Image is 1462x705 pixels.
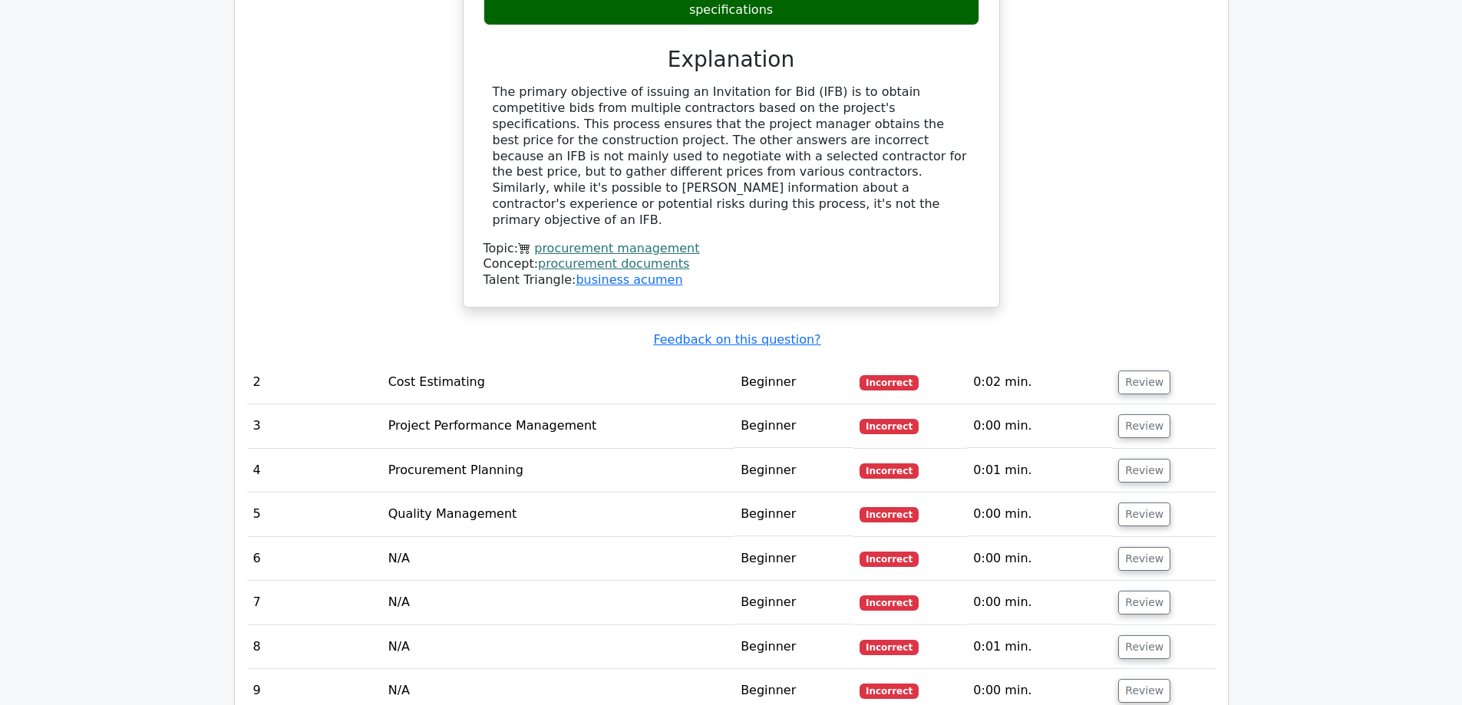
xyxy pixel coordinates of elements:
[483,241,979,288] div: Talent Triangle:
[247,581,382,624] td: 7
[860,640,919,655] span: Incorrect
[653,332,820,347] a: Feedback on this question?
[534,241,699,255] a: procurement management
[382,361,734,404] td: Cost Estimating
[734,581,853,624] td: Beginner
[967,581,1112,624] td: 0:00 min.
[247,625,382,669] td: 8
[1118,459,1170,483] button: Review
[247,493,382,536] td: 5
[1118,635,1170,659] button: Review
[382,581,734,624] td: N/A
[538,256,689,271] a: procurement documents
[382,449,734,493] td: Procurement Planning
[247,404,382,448] td: 3
[483,241,979,257] div: Topic:
[493,84,970,228] div: The primary objective of issuing an Invitation for Bid (IFB) is to obtain competitive bids from m...
[483,256,979,272] div: Concept:
[247,361,382,404] td: 2
[860,552,919,567] span: Incorrect
[247,449,382,493] td: 4
[382,537,734,581] td: N/A
[967,449,1112,493] td: 0:01 min.
[967,493,1112,536] td: 0:00 min.
[734,361,853,404] td: Beginner
[382,625,734,669] td: N/A
[734,537,853,581] td: Beginner
[734,625,853,669] td: Beginner
[860,463,919,479] span: Incorrect
[860,419,919,434] span: Incorrect
[967,404,1112,448] td: 0:00 min.
[247,537,382,581] td: 6
[1118,547,1170,571] button: Review
[860,684,919,699] span: Incorrect
[1118,591,1170,614] button: Review
[967,625,1112,669] td: 0:01 min.
[1118,414,1170,438] button: Review
[734,493,853,536] td: Beginner
[967,537,1112,581] td: 0:00 min.
[576,272,682,287] a: business acumen
[493,47,970,73] h3: Explanation
[967,361,1112,404] td: 0:02 min.
[1118,679,1170,703] button: Review
[860,507,919,522] span: Incorrect
[1118,502,1170,526] button: Review
[860,375,919,390] span: Incorrect
[734,404,853,448] td: Beginner
[734,449,853,493] td: Beginner
[860,595,919,611] span: Incorrect
[382,493,734,536] td: Quality Management
[382,404,734,448] td: Project Performance Management
[1118,371,1170,394] button: Review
